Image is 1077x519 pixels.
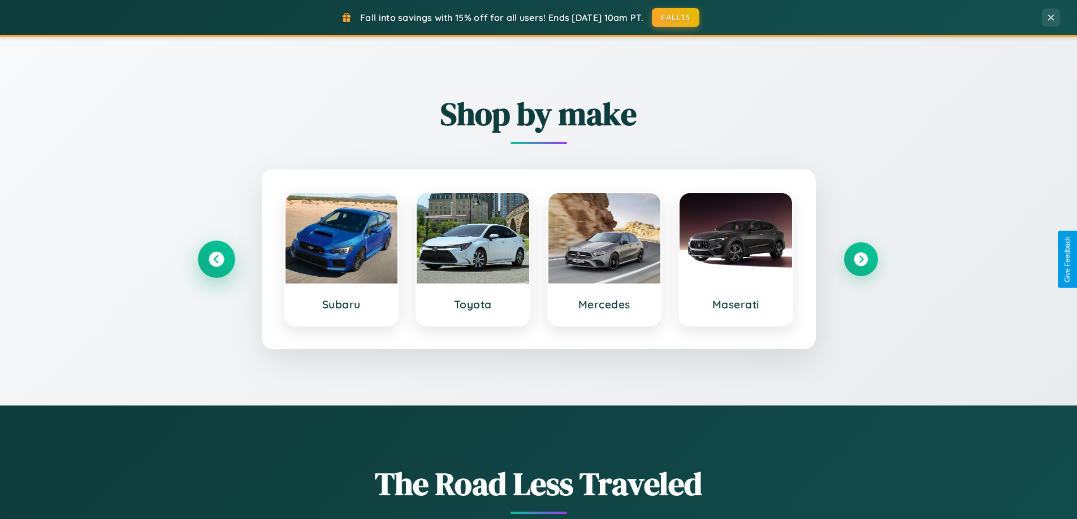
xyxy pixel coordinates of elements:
[200,92,878,136] h2: Shop by make
[560,298,650,311] h3: Mercedes
[200,462,878,505] h1: The Road Less Traveled
[428,298,518,311] h3: Toyota
[360,12,643,23] span: Fall into savings with 15% off for all users! Ends [DATE] 10am PT.
[1063,237,1071,282] div: Give Feedback
[297,298,387,311] h3: Subaru
[652,8,699,27] button: FALL15
[691,298,781,311] h3: Maserati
